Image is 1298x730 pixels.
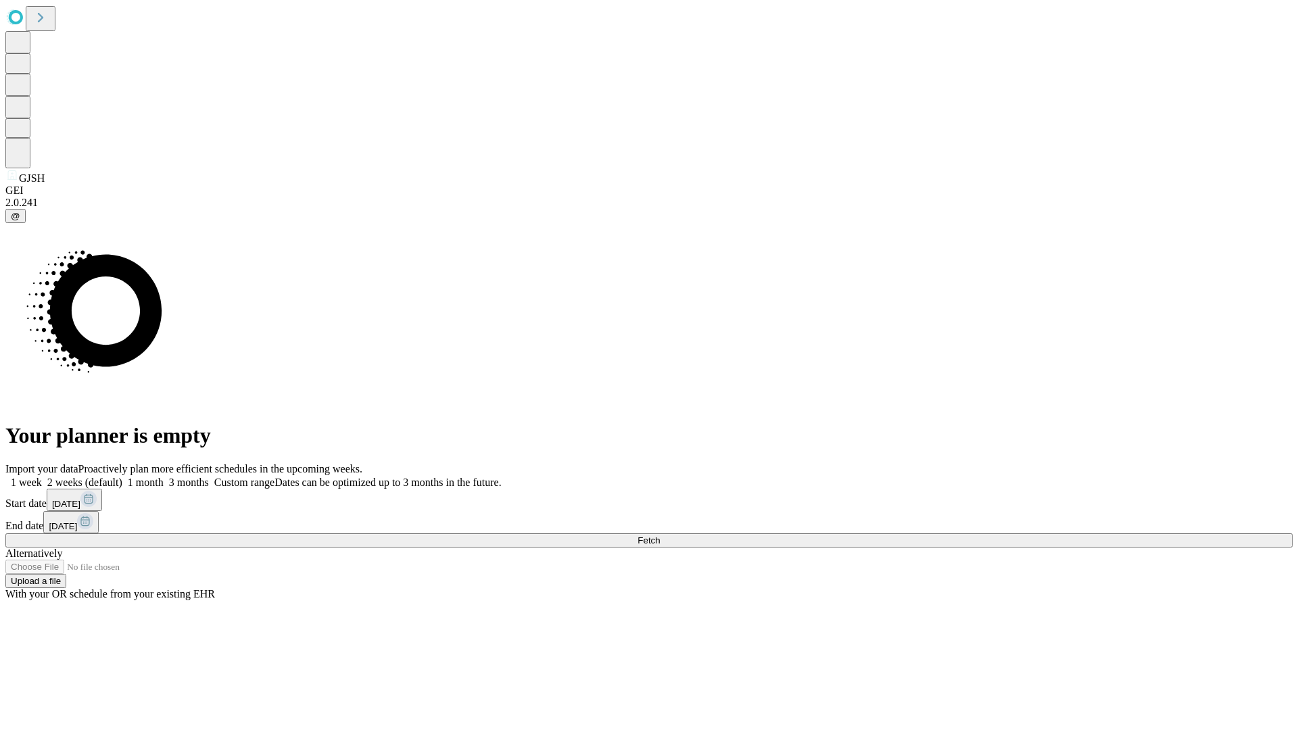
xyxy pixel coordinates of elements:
span: [DATE] [49,521,77,531]
span: @ [11,211,20,221]
span: 1 month [128,477,164,488]
button: [DATE] [43,511,99,533]
span: 1 week [11,477,42,488]
span: 3 months [169,477,209,488]
span: Import your data [5,463,78,474]
span: GJSH [19,172,45,184]
button: [DATE] [47,489,102,511]
button: Upload a file [5,574,66,588]
span: [DATE] [52,499,80,509]
div: 2.0.241 [5,197,1293,209]
span: Alternatively [5,547,62,559]
div: GEI [5,185,1293,197]
div: Start date [5,489,1293,511]
h1: Your planner is empty [5,423,1293,448]
span: Custom range [214,477,274,488]
span: Dates can be optimized up to 3 months in the future. [274,477,501,488]
span: Proactively plan more efficient schedules in the upcoming weeks. [78,463,362,474]
button: @ [5,209,26,223]
span: With your OR schedule from your existing EHR [5,588,215,600]
button: Fetch [5,533,1293,547]
div: End date [5,511,1293,533]
span: Fetch [638,535,660,545]
span: 2 weeks (default) [47,477,122,488]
